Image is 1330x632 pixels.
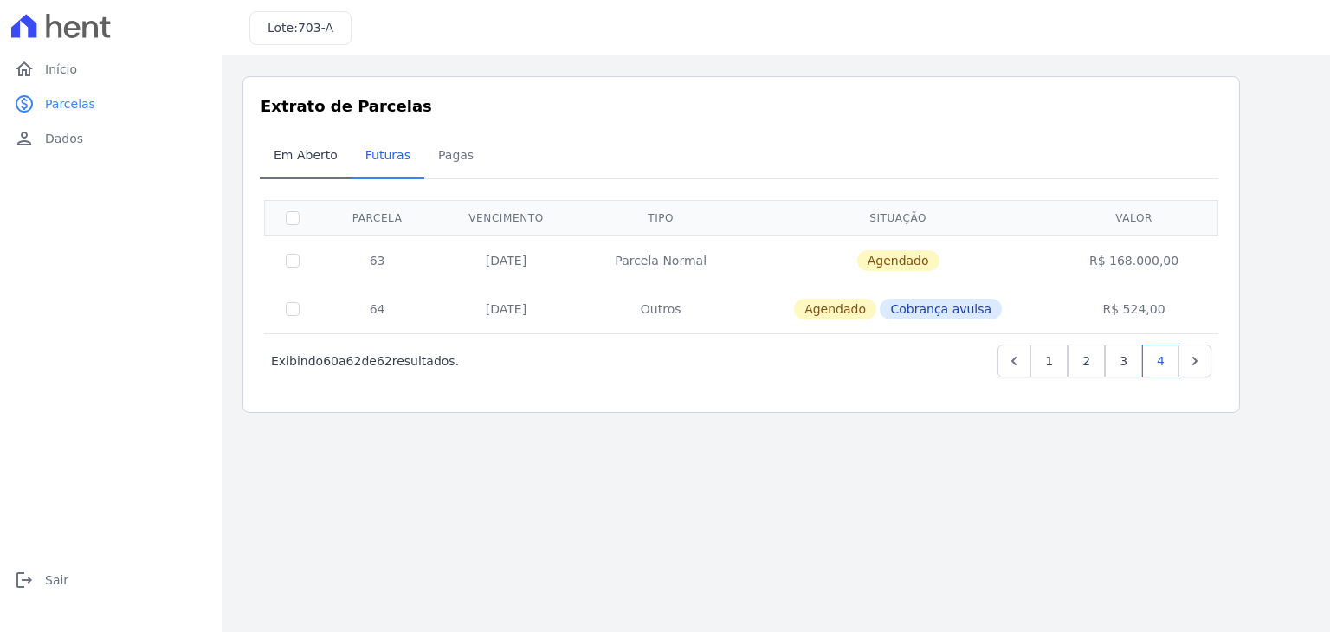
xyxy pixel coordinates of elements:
span: Pagas [428,138,484,172]
a: 1 [1030,345,1068,377]
td: Outros [578,285,744,333]
i: paid [14,94,35,114]
a: Em Aberto [260,134,352,179]
a: Previous [997,345,1030,377]
a: paidParcelas [7,87,215,121]
span: Futuras [355,138,421,172]
span: 62 [377,354,392,368]
h3: Lote: [268,19,333,37]
td: R$ 168.000,00 [1053,235,1216,285]
span: 703-A [298,21,333,35]
span: Cobrança avulsa [880,299,1002,319]
span: Agendado [794,299,876,319]
span: Sair [45,571,68,589]
i: home [14,59,35,80]
td: 64 [320,285,434,333]
span: Início [45,61,77,78]
th: Parcela [320,200,434,235]
span: Dados [45,130,83,147]
td: [DATE] [434,235,578,285]
p: Exibindo a de resultados. [271,352,459,370]
td: Parcela Normal [578,235,744,285]
span: Agendado [857,250,939,271]
h3: Extrato de Parcelas [261,94,1222,118]
a: 3 [1105,345,1142,377]
span: Em Aberto [263,138,348,172]
td: 63 [320,235,434,285]
span: 62 [346,354,362,368]
span: Parcelas [45,95,95,113]
th: Valor [1053,200,1216,235]
i: logout [14,570,35,590]
a: Next [1178,345,1211,377]
td: R$ 524,00 [1053,285,1216,333]
th: Situação [744,200,1053,235]
a: 2 [1068,345,1105,377]
a: homeInício [7,52,215,87]
th: Vencimento [434,200,578,235]
td: [DATE] [434,285,578,333]
a: logoutSair [7,563,215,597]
span: 60 [323,354,339,368]
th: Tipo [578,200,744,235]
a: Pagas [424,134,487,179]
a: personDados [7,121,215,156]
a: Futuras [352,134,424,179]
a: 4 [1142,345,1179,377]
i: person [14,128,35,149]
